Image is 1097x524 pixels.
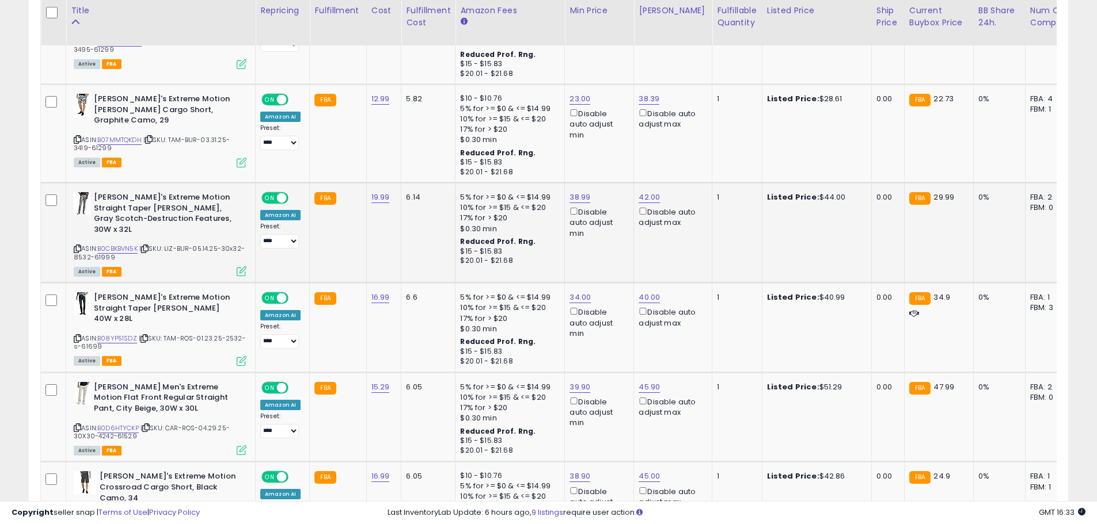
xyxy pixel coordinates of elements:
[1030,471,1068,481] div: FBA: 1
[102,158,122,167] span: FBA
[263,383,277,392] span: ON
[12,507,54,518] strong: Copyright
[1030,94,1068,104] div: FBA: 4
[263,472,277,482] span: ON
[570,305,625,339] div: Disable auto adjust min
[460,124,556,135] div: 17% for > $20
[460,426,536,436] b: Reduced Prof. Rng.
[94,292,234,327] b: [PERSON_NAME]'s Extreme Motion Straight Taper [PERSON_NAME] 40W x 28L
[460,69,556,79] div: $20.01 - $21.68
[639,205,703,228] div: Disable auto adjust max
[639,292,660,303] a: 40.00
[639,107,703,129] div: Disable auto adjust max
[460,202,556,213] div: 10% for >= $15 & <= $20
[97,423,139,433] a: B0D6HTYCKP
[876,192,895,202] div: 0.00
[460,148,536,158] b: Reduced Prof. Rng.
[1030,192,1068,202] div: FBA: 2
[371,381,390,393] a: 15.29
[74,292,91,315] img: 31Z2-Fe65sL._SL40_.jpg
[74,292,246,365] div: ASIN:
[460,303,556,313] div: 10% for >= $15 & <= $20
[460,256,556,266] div: $20.01 - $21.68
[909,292,931,305] small: FBA
[102,59,122,69] span: FBA
[74,192,91,215] img: 31oqh3aMz7L._SL40_.jpg
[287,383,305,392] span: OFF
[260,400,301,410] div: Amazon AI
[978,5,1020,29] div: BB Share 24h.
[767,292,863,303] div: $40.99
[74,59,100,69] span: All listings currently available for purchase on Amazon
[909,94,931,106] small: FBA
[767,471,819,481] b: Listed Price:
[314,5,361,17] div: Fulfillment
[102,267,122,277] span: FBA
[460,236,536,246] b: Reduced Prof. Rng.
[876,292,895,303] div: 0.00
[102,446,122,456] span: FBA
[460,247,556,257] div: $15 - $15.83
[570,205,625,239] div: Disable auto adjust min
[767,94,863,104] div: $28.61
[570,192,590,203] a: 38.99
[263,95,277,105] span: ON
[74,471,97,494] img: 31C9DVvBpRL._SL40_.jpg
[98,507,147,518] a: Terms of Use
[717,292,753,303] div: 1
[460,49,536,59] b: Reduced Prof. Rng.
[460,292,556,303] div: 5% for >= $0 & <= $14.99
[460,413,556,423] div: $0.30 min
[74,192,246,275] div: ASIN:
[74,94,246,166] div: ASIN:
[639,5,707,17] div: [PERSON_NAME]
[639,93,659,105] a: 38.39
[406,471,446,481] div: 6.05
[978,94,1016,104] div: 0%
[97,135,142,145] a: B07MMTQKDH
[260,310,301,320] div: Amazon AI
[1030,392,1068,403] div: FBM: 0
[767,192,819,202] b: Listed Price:
[1030,382,1068,392] div: FBA: 2
[1030,303,1068,313] div: FBM: 3
[260,489,301,499] div: Amazon AI
[909,5,969,29] div: Current Buybox Price
[717,471,753,481] div: 1
[570,5,629,17] div: Min Price
[260,124,301,150] div: Preset:
[74,334,246,351] span: | SKU: TAM-ROS-01.23.25-2532-s-61699
[1030,5,1072,29] div: Num of Comp.
[460,167,556,177] div: $20.01 - $21.68
[876,382,895,392] div: 0.00
[717,94,753,104] div: 1
[767,192,863,202] div: $44.00
[406,382,446,392] div: 6.05
[767,381,819,392] b: Listed Price:
[460,5,560,17] div: Amazon Fees
[287,293,305,303] span: OFF
[94,192,234,238] b: [PERSON_NAME]'s Extreme Motion Straight Taper [PERSON_NAME], Gray Scotch-Destruction Features, 30...
[933,292,950,303] span: 34.9
[260,5,305,17] div: Repricing
[460,313,556,324] div: 17% for > $20
[933,471,950,481] span: 24.9
[1039,507,1085,518] span: 2025-08-10 16:33 GMT
[639,192,660,203] a: 42.00
[74,135,230,152] span: | SKU: TAM-BUR-03.31.25-3419-61299
[570,485,625,518] div: Disable auto adjust min
[460,382,556,392] div: 5% for >= $0 & <= $14.99
[94,94,234,129] b: [PERSON_NAME]'s Extreme Motion [PERSON_NAME] Cargo Short, Graphite Camo, 29
[371,192,390,203] a: 19.99
[287,95,305,105] span: OFF
[978,471,1016,481] div: 0%
[371,93,390,105] a: 12.99
[287,472,305,482] span: OFF
[978,382,1016,392] div: 0%
[876,94,895,104] div: 0.00
[260,112,301,122] div: Amazon AI
[978,192,1016,202] div: 0%
[388,507,1085,518] div: Last InventoryLab Update: 6 hours ago, require user action.
[570,292,591,303] a: 34.00
[909,192,931,205] small: FBA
